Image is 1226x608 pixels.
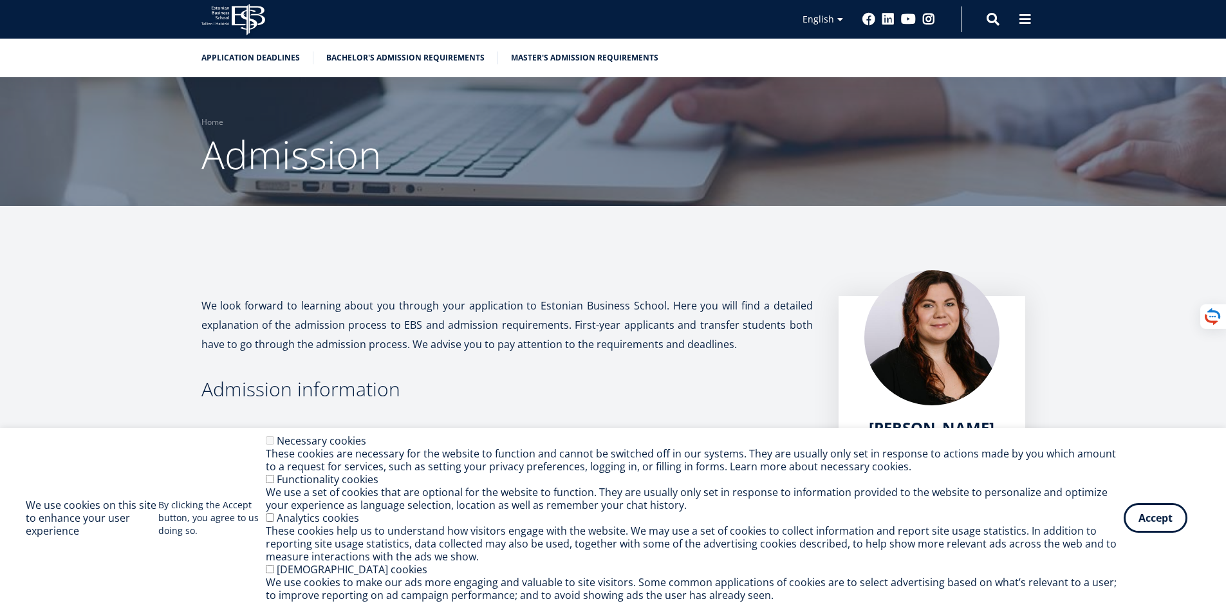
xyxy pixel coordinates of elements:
h3: Admission information [201,380,813,399]
div: We use cookies to make our ads more engaging and valuable to site visitors. Some common applicati... [266,576,1124,602]
label: Analytics cookies [277,511,359,525]
a: Youtube [901,13,916,26]
a: Instagram [922,13,935,26]
label: [DEMOGRAPHIC_DATA] cookies [277,562,427,576]
a: Linkedin [882,13,895,26]
span: [PERSON_NAME] [869,417,994,438]
div: These cookies help us to understand how visitors engage with the website. We may use a set of coo... [266,524,1124,563]
div: We use a set of cookies that are optional for the website to function. They are usually only set ... [266,486,1124,511]
a: Bachelor's admission requirements [326,51,485,64]
span: Admission [201,128,381,181]
a: Master's admission requirements [511,51,658,64]
img: liina reimann [864,270,999,405]
div: These cookies are necessary for the website to function and cannot be switched off in our systems... [266,447,1124,473]
a: [PERSON_NAME] [869,418,994,438]
h2: We use cookies on this site to enhance your user experience [26,499,158,537]
p: By clicking the Accept button, you agree to us doing so. [158,499,266,537]
p: We look forward to learning about you through your application to Estonian Business School. Here ... [201,296,813,354]
button: Accept [1124,503,1187,533]
a: Facebook [862,13,875,26]
a: Application deadlines [201,51,300,64]
label: Necessary cookies [277,434,366,448]
a: Home [201,116,223,129]
label: Functionality cookies [277,472,378,486]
